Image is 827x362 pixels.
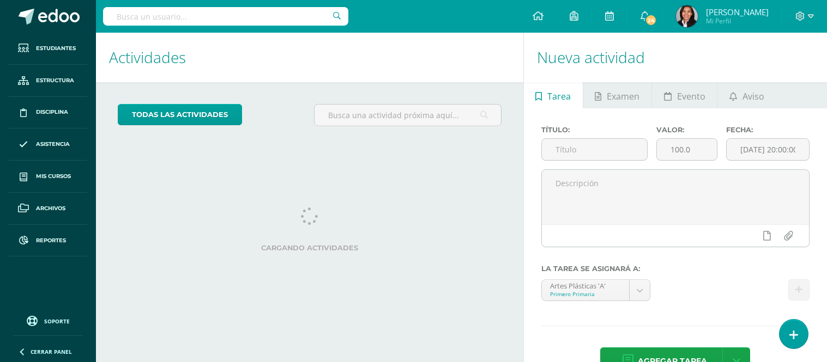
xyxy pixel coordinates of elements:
span: Archivos [36,204,65,213]
a: Estructura [9,65,87,97]
a: Soporte [13,313,83,328]
div: Artes Plásticas 'A' [550,280,621,290]
span: Reportes [36,236,66,245]
div: Primero Primaria [550,290,621,298]
a: Aviso [717,82,776,108]
a: Evento [652,82,717,108]
input: Fecha de entrega [727,139,809,160]
a: Disciplina [9,97,87,129]
label: Fecha: [726,126,810,134]
h1: Actividades [109,33,510,82]
a: Estudiantes [9,33,87,65]
span: Cerrar panel [31,348,72,355]
span: Estudiantes [36,44,76,53]
span: Estructura [36,76,74,85]
a: Mis cursos [9,161,87,193]
span: Evento [677,83,705,109]
label: Cargando actividades [118,244,502,252]
a: Tarea [524,82,583,108]
label: Título: [541,126,648,134]
h1: Nueva actividad [537,33,814,82]
span: Disciplina [36,108,68,116]
span: 24 [645,14,657,26]
span: Examen [607,83,639,109]
input: Busca un usuario... [103,7,348,26]
span: Tarea [547,83,571,109]
span: Soporte [44,317,70,325]
a: todas las Actividades [118,104,242,125]
a: Artes Plásticas 'A'Primero Primaria [542,280,650,300]
input: Puntos máximos [657,139,716,160]
input: Busca una actividad próxima aquí... [315,105,501,126]
img: f601d88a57e103b084b15924aeed5ff8.png [676,5,698,27]
span: Aviso [743,83,764,109]
span: Asistencia [36,140,70,149]
a: Examen [583,82,651,108]
input: Título [542,139,648,160]
span: [PERSON_NAME] [706,7,769,17]
label: Valor: [656,126,717,134]
a: Archivos [9,193,87,225]
a: Asistencia [9,128,87,161]
span: Mi Perfil [706,16,769,26]
label: La tarea se asignará a: [541,265,810,273]
span: Mis cursos [36,172,71,181]
a: Reportes [9,225,87,257]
